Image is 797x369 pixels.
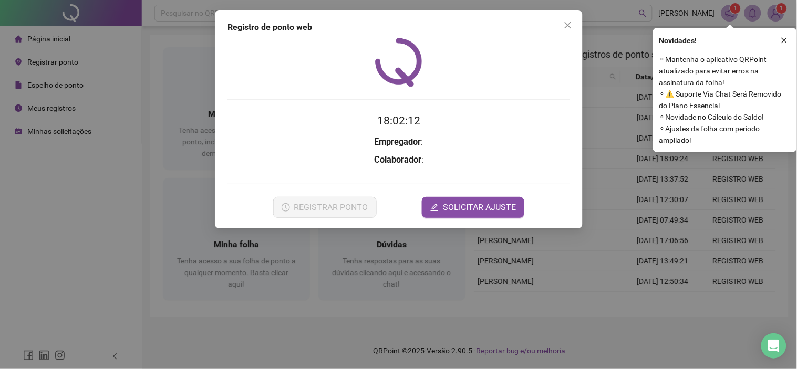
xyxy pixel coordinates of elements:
[273,197,376,218] button: REGISTRAR PONTO
[227,21,570,34] div: Registro de ponto web
[422,197,524,218] button: editSOLICITAR AJUSTE
[374,137,421,147] strong: Empregador
[377,114,420,127] time: 18:02:12
[781,37,788,44] span: close
[659,35,697,46] span: Novidades !
[659,54,791,88] span: ⚬ Mantenha o aplicativo QRPoint atualizado para evitar erros na assinatura da folha!
[227,153,570,167] h3: :
[564,21,572,29] span: close
[374,155,421,165] strong: Colaborador
[227,135,570,149] h3: :
[659,123,791,146] span: ⚬ Ajustes da folha com período ampliado!
[430,203,439,212] span: edit
[659,111,791,123] span: ⚬ Novidade no Cálculo do Saldo!
[443,201,516,214] span: SOLICITAR AJUSTE
[761,333,786,359] div: Open Intercom Messenger
[375,38,422,87] img: QRPoint
[659,88,791,111] span: ⚬ ⚠️ Suporte Via Chat Será Removido do Plano Essencial
[560,17,576,34] button: Close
